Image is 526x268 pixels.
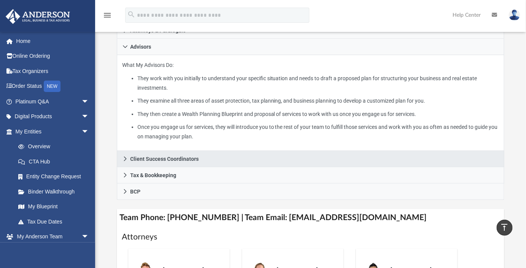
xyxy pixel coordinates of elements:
a: My Anderson Teamarrow_drop_down [5,229,97,244]
span: Advisors [131,44,151,49]
span: BCP [131,189,141,194]
a: Binder Walkthrough [11,184,100,199]
a: Advisors [117,39,505,55]
a: My Entitiesarrow_drop_down [5,124,100,139]
div: Advisors [117,55,505,151]
a: Client Success Coordinators [117,151,505,167]
img: User Pic [509,10,520,21]
p: What My Advisors Do: [123,60,499,141]
a: Tax & Bookkeeping [117,167,505,184]
li: Once you engage us for services, they will introduce you to the rest of your team to fulfill thos... [137,122,499,141]
span: Client Success Coordinators [131,156,199,162]
a: Tax Organizers [5,63,100,79]
span: Tax & Bookkeeping [131,173,177,178]
a: Tax Due Dates [11,214,100,229]
a: Entity Change Request [11,169,100,184]
a: Overview [11,139,100,154]
h4: Team Phone: [PHONE_NUMBER] | Team Email: [EMAIL_ADDRESS][DOMAIN_NAME] [117,209,505,226]
li: They then create a Wealth Planning Blueprint and proposal of services to work with us once you en... [137,109,499,119]
span: arrow_drop_down [81,94,97,109]
a: My Blueprint [11,199,97,214]
span: arrow_drop_down [81,109,97,125]
h1: Attorneys [122,232,499,243]
li: They work with you initially to understand your specific situation and needs to draft a proposed ... [137,74,499,92]
span: Attorneys & Paralegals [131,28,186,33]
a: Online Ordering [5,49,100,64]
li: They examine all three areas of asset protection, tax planning, and business planning to develop ... [137,96,499,106]
a: Platinum Q&Aarrow_drop_down [5,94,100,109]
a: menu [103,14,112,20]
a: BCP [117,184,505,200]
a: Digital Productsarrow_drop_down [5,109,100,124]
i: menu [103,11,112,20]
i: vertical_align_top [500,223,509,232]
i: search [127,10,135,19]
span: arrow_drop_down [81,124,97,140]
a: Order StatusNEW [5,79,100,94]
a: vertical_align_top [497,220,513,236]
a: Home [5,33,100,49]
div: NEW [44,81,61,92]
img: Anderson Advisors Platinum Portal [3,9,72,24]
a: CTA Hub [11,154,100,169]
span: arrow_drop_down [81,229,97,245]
